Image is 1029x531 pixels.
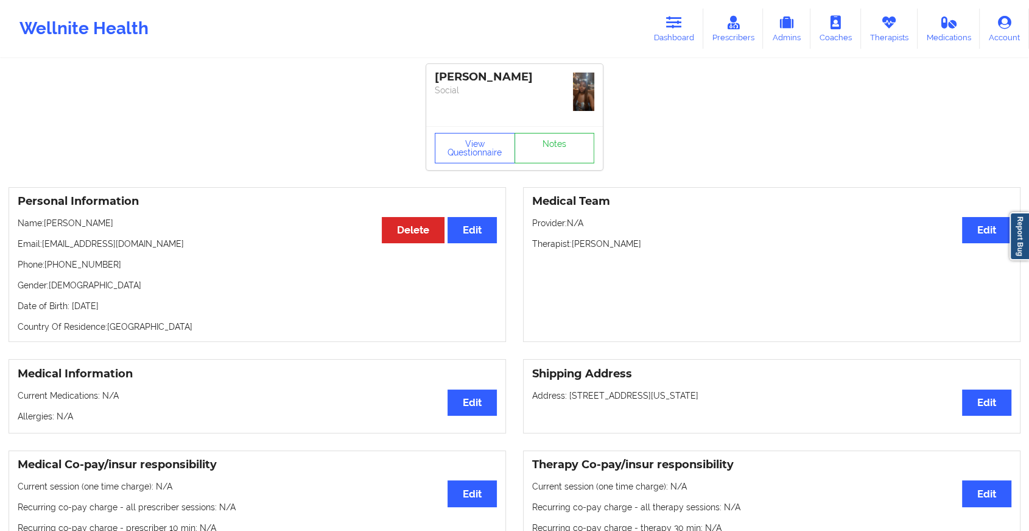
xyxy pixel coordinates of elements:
button: Edit [448,217,497,243]
a: Admins [763,9,810,49]
a: Therapists [861,9,918,49]
p: Current session (one time charge): N/A [532,480,1011,493]
p: Provider: N/A [532,217,1011,229]
p: Social [435,84,594,96]
img: 45e6486d-bb1a-4e77-93c2-950f35f8bed2_03FA99FA-0D4F-4B32-B92E-EEB45A1FD2D2.png [573,73,594,111]
div: [PERSON_NAME] [435,70,594,84]
p: Address: [STREET_ADDRESS][US_STATE] [532,390,1011,402]
h3: Medical Co-pay/insur responsibility [18,458,497,472]
h3: Medical Information [18,367,497,381]
p: Country Of Residence: [GEOGRAPHIC_DATA] [18,321,497,333]
button: Edit [448,390,497,416]
a: Dashboard [645,9,703,49]
p: Email: [EMAIL_ADDRESS][DOMAIN_NAME] [18,238,497,250]
a: Medications [918,9,980,49]
p: Name: [PERSON_NAME] [18,217,497,229]
button: Edit [448,480,497,507]
a: Coaches [810,9,861,49]
p: Phone: [PHONE_NUMBER] [18,258,497,271]
button: Edit [962,390,1011,416]
p: Recurring co-pay charge - all therapy sessions : N/A [532,501,1011,513]
button: Edit [962,217,1011,243]
button: Edit [962,480,1011,507]
p: Gender: [DEMOGRAPHIC_DATA] [18,279,497,291]
p: Allergies: N/A [18,410,497,422]
h3: Therapy Co-pay/insur responsibility [532,458,1011,472]
a: Account [980,9,1029,49]
a: Report Bug [1010,212,1029,260]
button: Delete [382,217,444,243]
h3: Medical Team [532,194,1011,208]
button: View Questionnaire [435,133,515,163]
h3: Personal Information [18,194,497,208]
p: Date of Birth: [DATE] [18,300,497,312]
p: Therapist: [PERSON_NAME] [532,238,1011,250]
a: Notes [514,133,595,163]
h3: Shipping Address [532,367,1011,381]
a: Prescribers [703,9,764,49]
p: Current Medications: N/A [18,390,497,402]
p: Current session (one time charge): N/A [18,480,497,493]
p: Recurring co-pay charge - all prescriber sessions : N/A [18,501,497,513]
